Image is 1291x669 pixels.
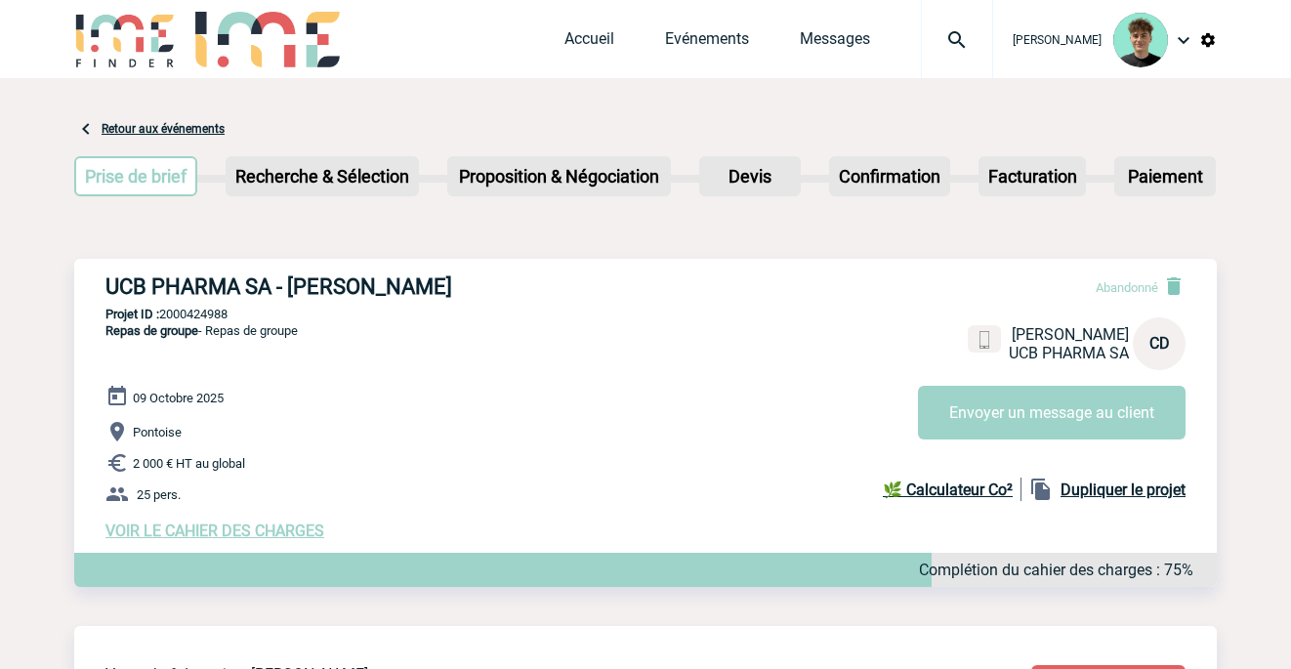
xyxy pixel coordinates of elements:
[701,158,799,194] p: Devis
[228,158,417,194] p: Recherche & Sélection
[76,158,195,194] p: Prise de brief
[133,391,224,405] span: 09 Octobre 2025
[1096,280,1158,295] span: Abandonné
[105,522,324,540] a: VOIR LE CAHIER DES CHARGES
[74,12,176,67] img: IME-Finder
[883,478,1021,501] a: 🌿 Calculateur Co²
[1009,344,1129,362] span: UCB PHARMA SA
[1061,481,1186,499] b: Dupliquer le projet
[883,481,1013,499] b: 🌿 Calculateur Co²
[1012,325,1129,344] span: [PERSON_NAME]
[105,323,198,338] span: Repas de groupe
[800,29,870,57] a: Messages
[137,487,181,502] span: 25 pers.
[105,274,691,299] h3: UCB PHARMA SA - [PERSON_NAME]
[918,386,1186,439] button: Envoyer un message au client
[133,425,182,439] span: Pontoise
[1029,478,1053,501] img: file_copy-black-24dp.png
[133,456,245,471] span: 2 000 € HT au global
[665,29,749,57] a: Evénements
[976,331,993,349] img: portable.png
[1116,158,1214,194] p: Paiement
[1113,13,1168,67] img: 131612-0.png
[74,307,1217,321] p: 2000424988
[105,307,159,321] b: Projet ID :
[1149,334,1170,353] span: CD
[831,158,948,194] p: Confirmation
[102,122,225,136] a: Retour aux événements
[449,158,669,194] p: Proposition & Négociation
[980,158,1085,194] p: Facturation
[564,29,614,57] a: Accueil
[1013,33,1102,47] span: [PERSON_NAME]
[105,323,298,338] span: - Repas de groupe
